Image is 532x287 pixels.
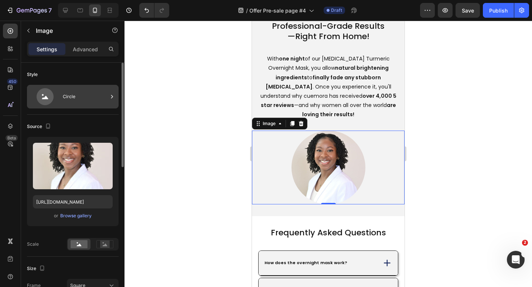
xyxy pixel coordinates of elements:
span: or [54,211,58,220]
div: Circle [63,88,108,105]
button: 7 [3,3,55,18]
strong: one night [27,34,53,42]
span: / [246,7,248,14]
span: 2 [522,240,528,246]
span: Draft [331,7,342,14]
div: Source [27,122,52,132]
div: Size [27,264,47,274]
div: 450 [7,79,18,84]
img: preview-image [33,143,113,189]
p: Image [36,26,99,35]
button: Save [456,3,480,18]
div: Beta [6,135,18,141]
p: Advanced [73,45,98,53]
strong: finally fade any stubborn [61,53,129,60]
strong: natural brightening ingredients [24,44,137,60]
div: Style [27,71,38,78]
div: Undo/Redo [139,3,169,18]
div: Browse gallery [60,212,92,219]
iframe: Intercom live chat [507,251,525,269]
p: 7 [48,6,52,15]
input: https://example.com/image.jpg [33,195,113,208]
div: Scale [27,241,39,248]
h2: Frequently Asked Questions [16,206,137,218]
div: Image [9,100,25,106]
button: Browse gallery [60,212,92,219]
div: Publish [489,7,508,14]
iframe: Design area [252,21,405,287]
p: Settings [37,45,57,53]
span: Save [462,7,474,14]
strong: How does the overnight mask work? [13,239,95,245]
strong: [MEDICAL_DATA] [14,62,61,70]
img: image_demo.jpg [40,110,113,184]
span: Offer Pre-sale page #4 [249,7,306,14]
button: Publish [483,3,514,18]
p: With of our [MEDICAL_DATA] Turmeric Overnight Mask, you allow to . Once you experience it, you'll... [4,34,148,98]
